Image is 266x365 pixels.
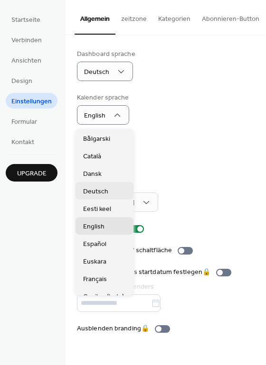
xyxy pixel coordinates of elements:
span: English [83,222,104,232]
span: English [84,109,105,122]
span: Français [83,274,107,284]
button: Upgrade [6,164,57,182]
a: Startseite [6,11,46,27]
span: Einstellungen [11,97,52,107]
a: Einstellungen [6,93,57,109]
span: Kontakt [11,137,34,147]
span: Bǎlgarski [83,134,110,144]
a: Kontakt [6,134,40,149]
span: Verbinden [11,36,42,46]
span: Upgrade [17,169,47,179]
span: Startseite [11,15,40,25]
a: Formular [6,113,43,129]
span: Gaeilge (beta) [83,292,124,302]
span: Deutsch [83,187,108,197]
a: Ansichten [6,52,47,68]
span: Dansk [83,169,102,179]
span: Ansichten [11,56,41,66]
a: Verbinden [6,32,47,47]
span: Español [83,239,106,249]
span: Deutsch [84,66,109,79]
a: Design [6,73,38,88]
span: Formular [11,117,37,127]
div: Dashboard sprache [77,49,135,59]
div: Kalender sprache [77,93,129,103]
span: Eesti keel [83,204,111,214]
span: Euskara [83,257,106,267]
span: Design [11,76,32,86]
span: Català [83,152,101,162]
